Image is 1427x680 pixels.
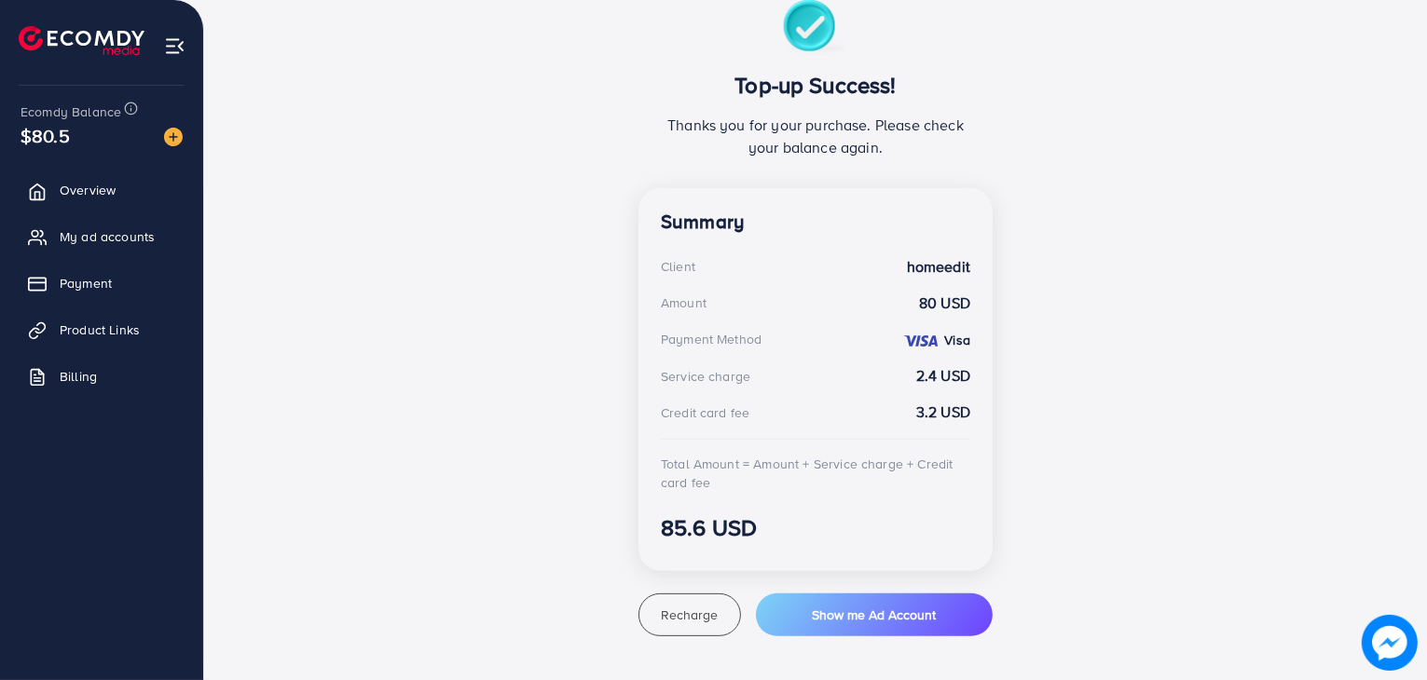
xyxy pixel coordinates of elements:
img: logo [19,26,144,55]
div: Payment Method [661,330,762,348]
img: credit [902,333,940,348]
span: Ecomdy Balance [21,102,121,121]
p: Thanks you for your purchase. Please check your balance again. [661,114,970,158]
span: My ad accounts [60,227,155,246]
strong: 3.2 USD [916,401,970,423]
h3: 85.6 USD [661,514,970,541]
a: Payment [14,265,189,302]
div: Credit card fee [661,403,749,422]
img: image [164,128,183,146]
strong: 2.4 USD [916,365,970,387]
strong: 80 USD [919,292,970,314]
span: Billing [60,367,97,386]
span: Recharge [661,605,718,624]
a: Billing [14,358,189,395]
span: $80.5 [23,108,67,164]
div: Client [661,257,695,276]
strong: homeedit [907,256,970,278]
span: Show me Ad Account [812,605,936,624]
div: Total Amount = Amount + Service charge + Credit card fee [661,455,970,493]
h4: Summary [661,211,970,234]
button: Recharge [638,593,741,636]
h3: Top-up Success! [661,72,970,99]
img: menu [164,35,185,57]
div: Service charge [661,367,750,386]
a: Product Links [14,311,189,348]
a: Overview [14,171,189,209]
a: My ad accounts [14,218,189,255]
span: Product Links [60,320,140,339]
span: Overview [60,181,116,199]
strong: Visa [944,331,970,349]
div: Amount [661,293,707,312]
span: Payment [60,274,112,292]
img: image [1362,615,1418,671]
button: Show me Ad Account [756,593,993,636]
